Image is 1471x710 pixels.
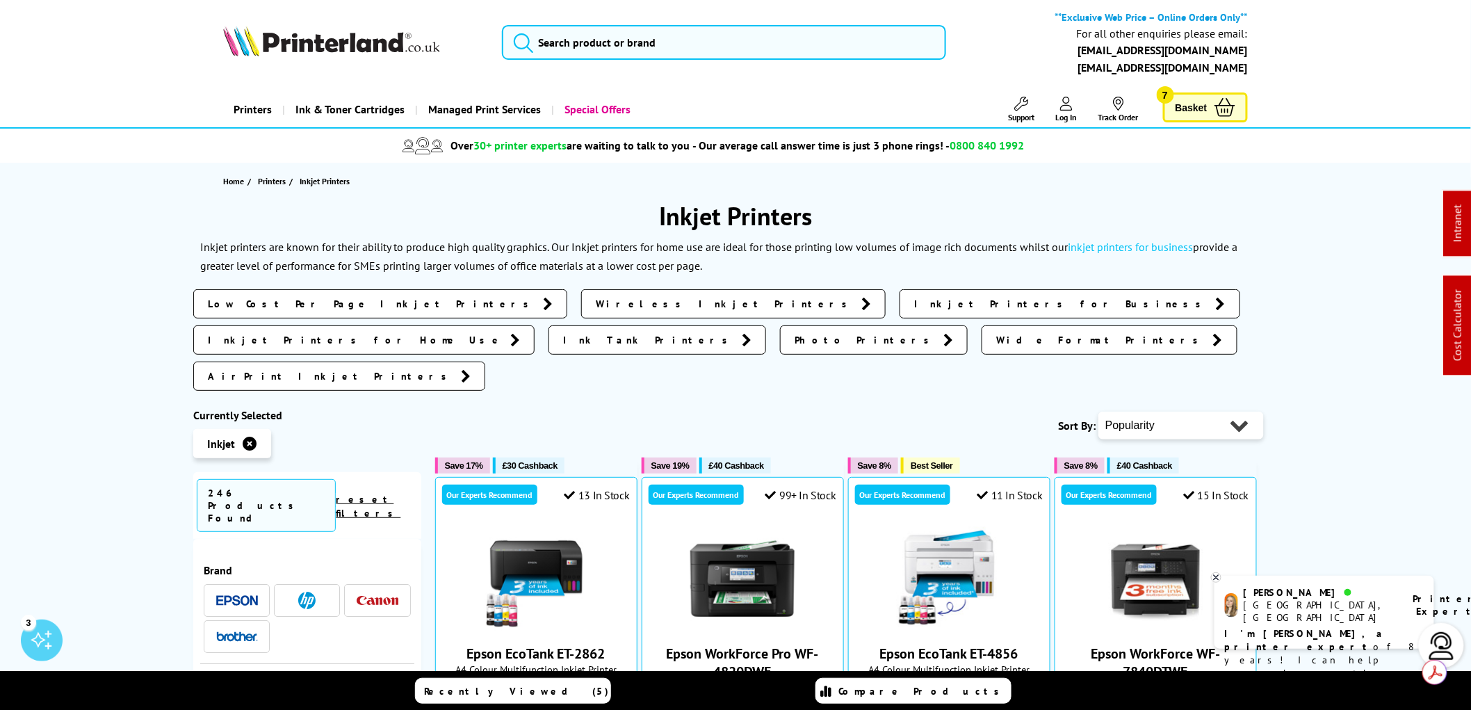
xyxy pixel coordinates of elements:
[1055,458,1105,474] button: Save 8%
[1107,458,1179,474] button: £40 Cashback
[357,592,398,609] a: Canon
[848,458,898,474] button: Save 8%
[551,92,641,127] a: Special Offers
[548,325,766,355] a: Ink Tank Printers
[1056,97,1078,122] a: Log In
[690,620,795,634] a: Epson WorkForce Pro WF-4820DWF
[692,138,1025,152] span: - Our average call answer time is just 3 phone rings! -
[1225,627,1387,653] b: I'm [PERSON_NAME], a printer expert
[21,615,36,630] div: 3
[286,592,328,609] a: HP
[503,460,558,471] span: £30 Cashback
[1058,419,1096,433] span: Sort By:
[795,333,936,347] span: Photo Printers
[502,25,946,60] input: Search product or brand
[651,460,690,471] span: Save 19%
[207,437,235,451] span: Inkjet
[258,174,286,188] span: Printers
[445,460,483,471] span: Save 17%
[1117,460,1172,471] span: £40 Cashback
[856,663,1043,676] span: A4 Colour Multifunction Inkjet Printer
[336,493,400,519] a: reset filters
[897,620,1001,634] a: Epson EcoTank ET-4856
[1098,97,1139,122] a: Track Order
[473,138,567,152] span: 30+ printer experts
[216,628,258,645] a: Brother
[1103,620,1208,634] a: Epson WorkForce WF-7840DTWF
[880,645,1018,663] a: Epson EcoTank ET-4856
[1157,86,1174,104] span: 7
[815,678,1011,704] a: Compare Products
[208,333,503,347] span: Inkjet Printers for Home Use
[1176,98,1208,117] span: Basket
[484,620,588,634] a: Epson EcoTank ET-2862
[450,138,690,152] span: Over are waiting to talk to you
[564,488,629,502] div: 13 In Stock
[1062,485,1157,505] div: Our Experts Recommend
[415,678,611,704] a: Recently Viewed (5)
[1225,627,1424,693] p: of 8 years! I can help you choose the right product
[1055,10,1248,24] b: **Exclusive Web Price – Online Orders Only**
[1068,240,1194,254] a: inkjet printers for business
[223,174,247,188] a: Home
[563,333,735,347] span: Ink Tank Printers
[1428,632,1456,660] img: user-headset-light.svg
[581,289,886,318] a: Wireless Inkjet Printers
[208,297,536,311] span: Low Cost Per Page Inkjet Printers
[1056,112,1078,122] span: Log In
[357,596,398,605] img: Canon
[950,138,1025,152] span: 0800 840 1992
[1451,290,1465,362] a: Cost Calculator
[193,408,421,422] div: Currently Selected
[193,362,485,391] a: AirPrint Inkjet Printers
[1091,645,1220,681] a: Epson WorkForce WF-7840DTWF
[1009,97,1035,122] a: Support
[977,488,1042,502] div: 11 In Stock
[1103,526,1208,631] img: Epson WorkForce WF-7840DTWF
[442,485,537,505] div: Our Experts Recommend
[982,325,1237,355] a: Wide Format Printers
[295,92,405,127] span: Ink & Toner Cartridges
[216,631,258,641] img: Brother
[258,174,289,188] a: Printers
[1163,92,1248,122] a: Basket 7
[193,289,567,318] a: Low Cost Per Page Inkjet Printers
[443,663,630,676] span: A4 Colour Multifunction Inkjet Printer
[642,458,697,474] button: Save 19%
[667,645,819,681] a: Epson WorkForce Pro WF-4820DWF
[197,479,336,532] span: 246 Products Found
[1183,488,1249,502] div: 15 In Stock
[855,485,950,505] div: Our Experts Recommend
[1078,43,1248,57] a: [EMAIL_ADDRESS][DOMAIN_NAME]
[415,92,551,127] a: Managed Print Services
[709,460,764,471] span: £40 Cashback
[699,458,771,474] button: £40 Cashback
[765,488,836,502] div: 99+ In Stock
[596,297,854,311] span: Wireless Inkjet Printers
[223,26,440,56] img: Printerland Logo
[900,289,1240,318] a: Inkjet Printers for Business
[193,325,535,355] a: Inkjet Printers for Home Use
[1225,593,1238,618] img: amy-livechat.png
[1244,599,1396,624] div: [GEOGRAPHIC_DATA], [GEOGRAPHIC_DATA]
[996,333,1206,347] span: Wide Format Printers
[300,176,350,186] span: Inkjet Printers
[1078,60,1248,74] a: [EMAIL_ADDRESS][DOMAIN_NAME]
[1244,586,1396,599] div: [PERSON_NAME]
[216,595,258,606] img: Epson
[1009,112,1035,122] span: Support
[690,526,795,631] img: Epson WorkForce Pro WF-4820DWF
[282,92,415,127] a: Ink & Toner Cartridges
[424,685,609,697] span: Recently Viewed (5)
[484,526,588,631] img: Epson EcoTank ET-2862
[204,563,411,577] div: Brand
[1077,27,1248,40] div: For all other enquiries please email:
[1451,205,1465,243] a: Intranet
[897,526,1001,631] img: Epson EcoTank ET-4856
[838,685,1007,697] span: Compare Products
[200,240,1238,273] p: Inkjet printers are known for their ability to produce high quality graphics. Our Inkjet printers...
[1064,460,1098,471] span: Save 8%
[223,92,282,127] a: Printers
[216,592,258,609] a: Epson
